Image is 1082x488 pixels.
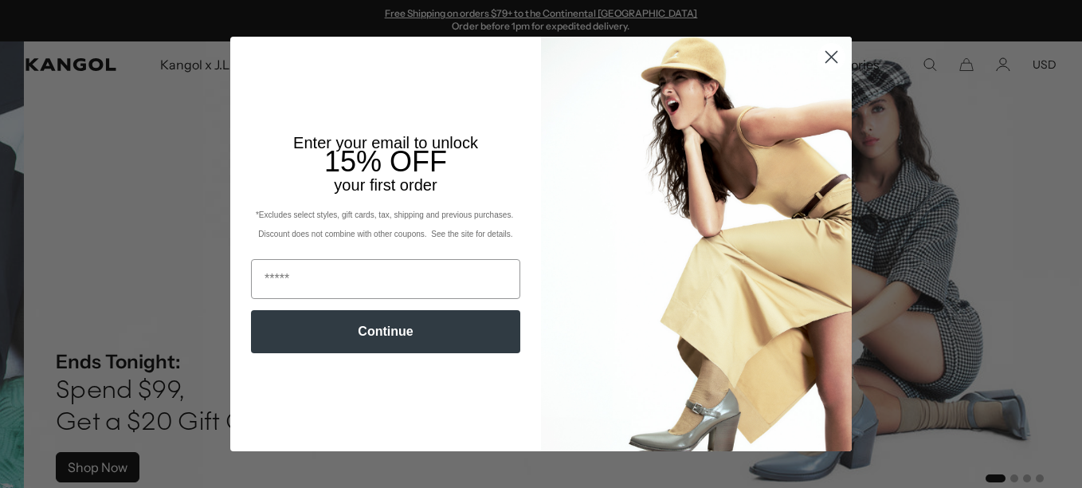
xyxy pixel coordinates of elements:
[251,310,520,353] button: Continue
[334,176,437,194] span: your first order
[256,211,516,238] span: *Excludes select styles, gift cards, tax, shipping and previous purchases. Discount does not comb...
[817,43,845,71] button: Close dialog
[541,37,852,451] img: 93be19ad-e773-4382-80b9-c9d740c9197f.jpeg
[293,134,478,152] span: Enter your email to unlock
[324,145,447,178] span: 15% OFF
[251,259,520,299] input: Email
